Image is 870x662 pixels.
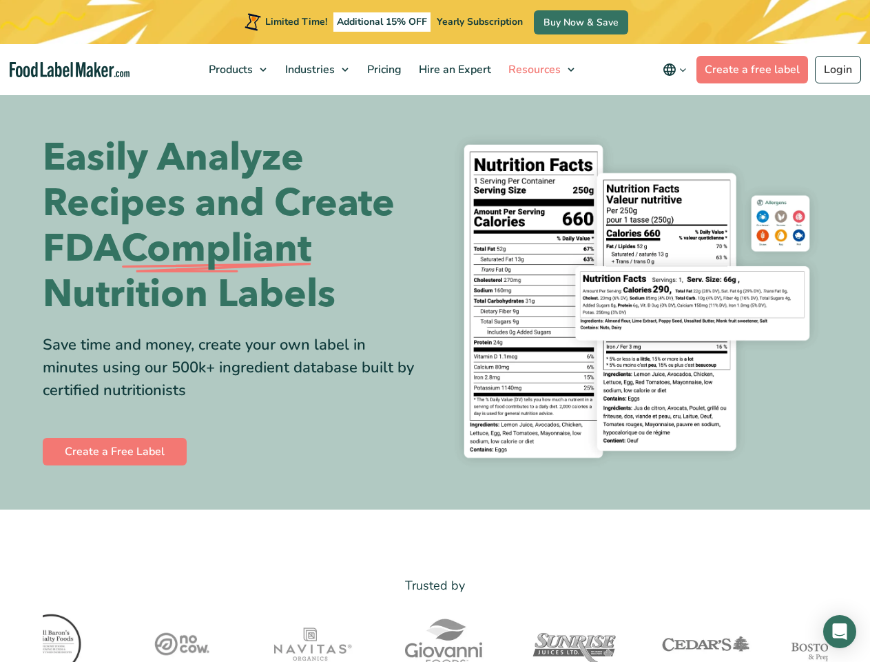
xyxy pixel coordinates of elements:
span: Industries [281,62,336,77]
a: Hire an Expert [411,44,497,95]
span: Limited Time! [265,15,327,28]
span: Hire an Expert [415,62,493,77]
span: Resources [504,62,562,77]
a: Pricing [359,44,407,95]
a: Buy Now & Save [534,10,628,34]
a: Industries [277,44,355,95]
div: Open Intercom Messenger [823,615,856,648]
a: Login [815,56,861,83]
span: Compliant [121,226,311,272]
span: Additional 15% OFF [333,12,431,32]
div: Save time and money, create your own label in minutes using our 500k+ ingredient database built b... [43,334,425,402]
span: Pricing [363,62,403,77]
a: Create a free label [696,56,808,83]
span: Yearly Subscription [437,15,523,28]
span: Products [205,62,254,77]
a: Create a Free Label [43,438,187,465]
a: Resources [500,44,581,95]
a: Products [200,44,273,95]
p: Trusted by [43,576,828,596]
h1: Easily Analyze Recipes and Create FDA Nutrition Labels [43,135,425,317]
